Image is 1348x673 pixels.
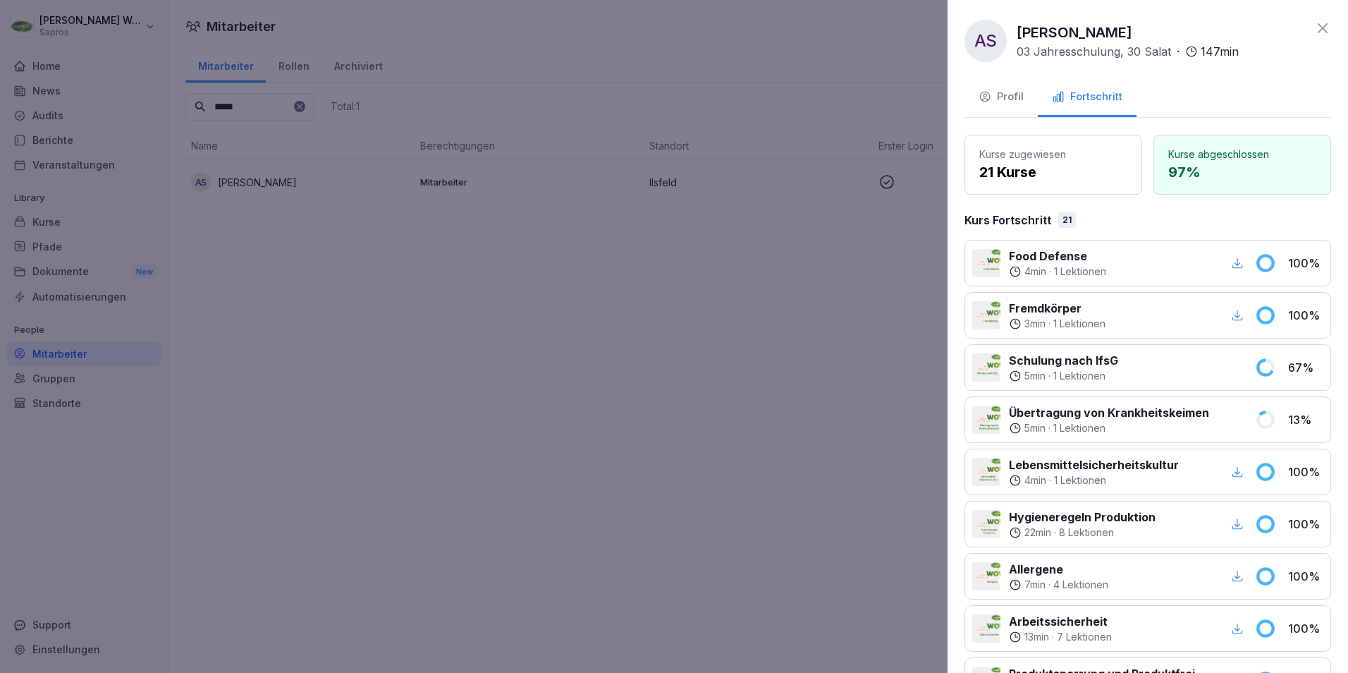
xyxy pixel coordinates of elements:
[1017,22,1132,43] p: [PERSON_NAME]
[1053,369,1105,383] p: 1 Lektionen
[1054,265,1106,279] p: 1 Lektionen
[1024,578,1046,592] p: 7 min
[1024,369,1046,383] p: 5 min
[1009,369,1118,383] div: ·
[1057,630,1112,644] p: 7 Lektionen
[1288,516,1323,533] p: 100 %
[1009,561,1108,578] p: Allergene
[1009,630,1112,644] div: ·
[964,79,1038,117] button: Profil
[1009,421,1209,435] div: ·
[1052,89,1122,105] div: Fortschritt
[1009,352,1118,369] p: Schulung nach IfsG
[979,89,1024,105] div: Profil
[1024,473,1046,487] p: 4 min
[1024,265,1046,279] p: 4 min
[979,162,1127,183] p: 21 Kurse
[1288,620,1323,637] p: 100 %
[1017,43,1239,60] div: ·
[1009,456,1179,473] p: Lebensmittelsicherheitskultur
[1288,411,1323,428] p: 13 %
[1053,578,1108,592] p: 4 Lektionen
[1053,421,1105,435] p: 1 Lektionen
[1288,568,1323,585] p: 100 %
[1288,255,1323,272] p: 100 %
[1059,526,1114,540] p: 8 Lektionen
[1288,307,1323,324] p: 100 %
[1009,265,1106,279] div: ·
[1054,473,1106,487] p: 1 Lektionen
[964,20,1007,62] div: AS
[1201,43,1239,60] p: 147 min
[1038,79,1136,117] button: Fortschritt
[1024,317,1046,331] p: 3 min
[1009,404,1209,421] p: Übertragung von Krankheitskeimen
[1009,248,1106,265] p: Food Defense
[1053,317,1105,331] p: 1 Lektionen
[1024,630,1049,644] p: 13 min
[1009,317,1105,331] div: ·
[1058,212,1076,228] div: 21
[1024,526,1051,540] p: 22 min
[1288,463,1323,480] p: 100 %
[1009,509,1156,526] p: Hygieneregeln Produktion
[964,212,1051,229] p: Kurs Fortschritt
[1288,359,1323,376] p: 67 %
[1009,578,1108,592] div: ·
[1017,43,1171,60] p: 03 Jahresschulung, 30 Salat
[1168,162,1316,183] p: 97 %
[1009,613,1112,630] p: Arbeitssicherheit
[1168,147,1316,162] p: Kurse abgeschlossen
[1009,473,1179,487] div: ·
[1009,300,1105,317] p: Fremdkörper
[1024,421,1046,435] p: 5 min
[1009,526,1156,540] div: ·
[979,147,1127,162] p: Kurse zugewiesen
